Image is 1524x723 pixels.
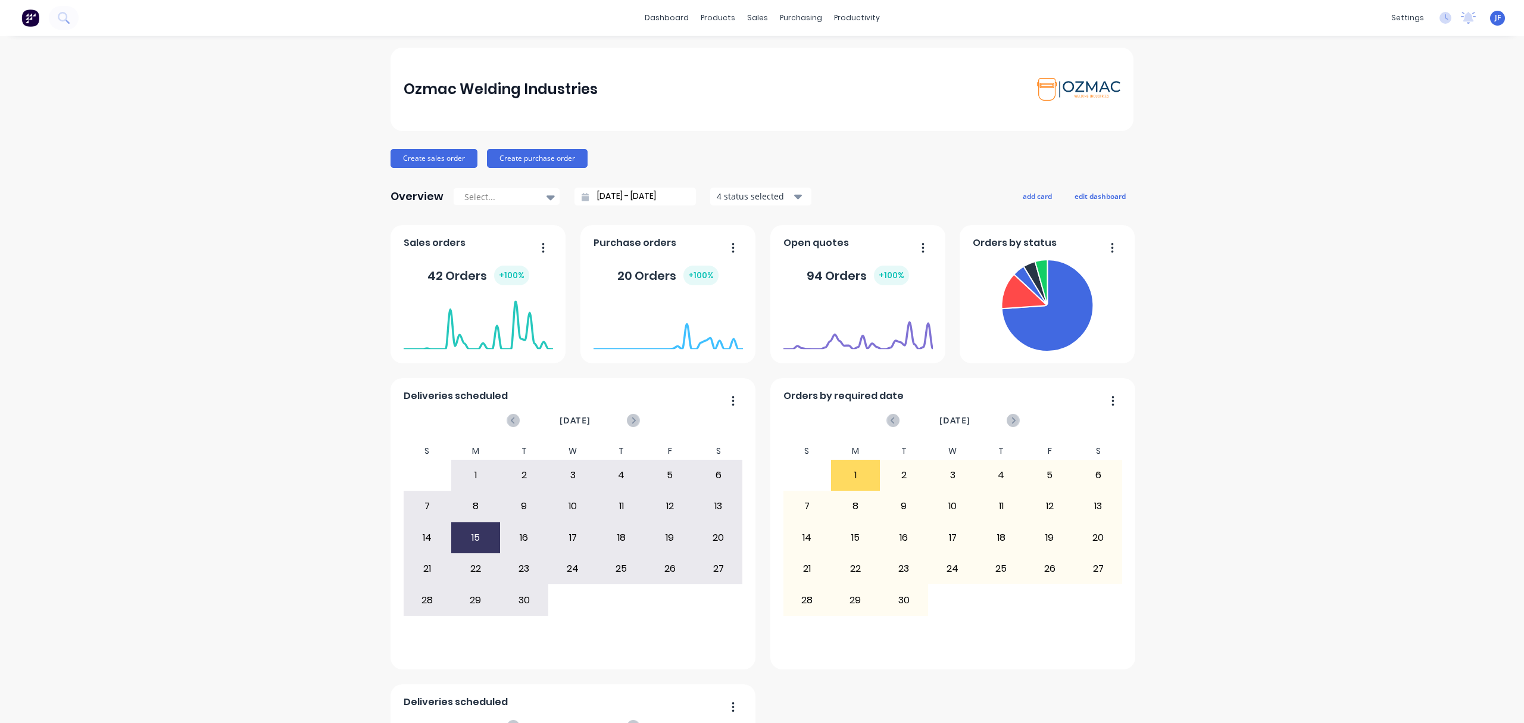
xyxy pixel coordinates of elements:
[501,523,548,553] div: 16
[403,442,452,460] div: S
[404,585,451,615] div: 28
[1026,460,1073,490] div: 5
[783,523,831,553] div: 14
[1067,188,1133,204] button: edit dashboard
[404,77,598,101] div: Ozmac Welding Industries
[783,442,832,460] div: S
[646,523,694,553] div: 19
[695,9,741,27] div: products
[598,523,645,553] div: 18
[683,266,719,285] div: + 100 %
[978,491,1025,521] div: 11
[929,523,976,553] div: 17
[710,188,811,205] button: 4 status selected
[501,460,548,490] div: 2
[548,442,597,460] div: W
[391,149,477,168] button: Create sales order
[977,442,1026,460] div: T
[597,442,646,460] div: T
[880,554,928,584] div: 23
[404,491,451,521] div: 7
[1075,554,1122,584] div: 27
[500,442,549,460] div: T
[594,236,676,250] span: Purchase orders
[978,460,1025,490] div: 4
[549,554,597,584] div: 24
[451,442,500,460] div: M
[1495,13,1501,23] span: JF
[832,523,879,553] div: 15
[598,491,645,521] div: 11
[549,491,597,521] div: 10
[1026,554,1073,584] div: 26
[694,442,743,460] div: S
[391,185,444,208] div: Overview
[880,523,928,553] div: 16
[741,9,774,27] div: sales
[645,442,694,460] div: F
[452,523,499,553] div: 15
[978,554,1025,584] div: 25
[973,236,1057,250] span: Orders by status
[501,491,548,521] div: 9
[783,491,831,521] div: 7
[494,266,529,285] div: + 100 %
[549,523,597,553] div: 17
[1075,523,1122,553] div: 20
[695,554,742,584] div: 27
[1015,188,1060,204] button: add card
[646,554,694,584] div: 26
[807,266,909,285] div: 94 Orders
[549,460,597,490] div: 3
[560,414,591,427] span: [DATE]
[646,491,694,521] div: 12
[832,554,879,584] div: 22
[1385,9,1430,27] div: settings
[598,460,645,490] div: 4
[1026,523,1073,553] div: 19
[452,491,499,521] div: 8
[452,554,499,584] div: 22
[832,460,879,490] div: 1
[880,442,929,460] div: T
[452,460,499,490] div: 1
[783,554,831,584] div: 21
[828,9,886,27] div: productivity
[1075,491,1122,521] div: 13
[487,149,588,168] button: Create purchase order
[774,9,828,27] div: purchasing
[1074,442,1123,460] div: S
[874,266,909,285] div: + 100 %
[831,442,880,460] div: M
[1075,460,1122,490] div: 6
[783,585,831,615] div: 28
[929,491,976,521] div: 10
[695,523,742,553] div: 20
[695,491,742,521] div: 13
[832,491,879,521] div: 8
[717,190,792,202] div: 4 status selected
[21,9,39,27] img: Factory
[880,491,928,521] div: 9
[832,585,879,615] div: 29
[452,585,499,615] div: 29
[978,523,1025,553] div: 18
[939,414,970,427] span: [DATE]
[929,554,976,584] div: 24
[929,460,976,490] div: 3
[783,389,904,403] span: Orders by required date
[404,236,466,250] span: Sales orders
[880,585,928,615] div: 30
[639,9,695,27] a: dashboard
[404,554,451,584] div: 21
[695,460,742,490] div: 6
[880,460,928,490] div: 2
[646,460,694,490] div: 5
[1037,78,1120,101] img: Ozmac Welding Industries
[404,695,508,709] span: Deliveries scheduled
[598,554,645,584] div: 25
[404,523,451,553] div: 14
[427,266,529,285] div: 42 Orders
[783,236,849,250] span: Open quotes
[1026,491,1073,521] div: 12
